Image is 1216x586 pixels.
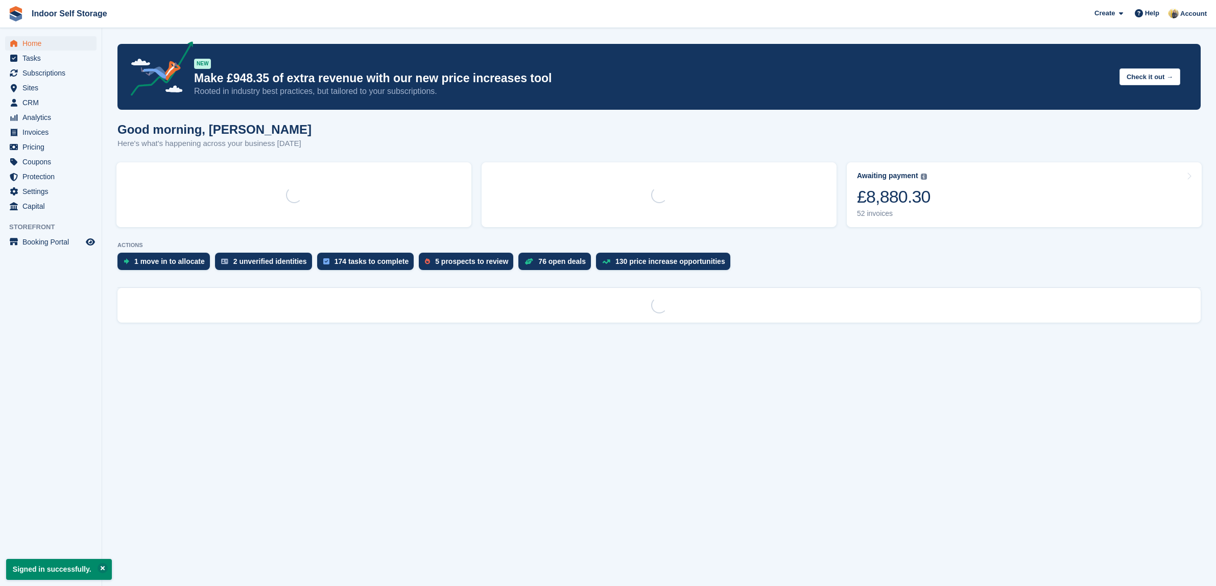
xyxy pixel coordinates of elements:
[194,86,1111,97] p: Rooted in industry best practices, but tailored to your subscriptions.
[22,66,84,80] span: Subscriptions
[9,222,102,232] span: Storefront
[117,242,1201,249] p: ACTIONS
[22,184,84,199] span: Settings
[847,162,1202,227] a: Awaiting payment £8,880.30 52 invoices
[5,125,97,139] a: menu
[117,253,215,275] a: 1 move in to allocate
[22,125,84,139] span: Invoices
[1094,8,1115,18] span: Create
[22,199,84,213] span: Capital
[425,258,430,264] img: prospect-51fa495bee0391a8d652442698ab0144808aea92771e9ea1ae160a38d050c398.svg
[857,209,931,218] div: 52 invoices
[419,253,518,275] a: 5 prospects to review
[134,257,205,265] div: 1 move in to allocate
[28,5,111,22] a: Indoor Self Storage
[22,36,84,51] span: Home
[5,169,97,184] a: menu
[22,235,84,249] span: Booking Portal
[5,110,97,125] a: menu
[5,199,97,213] a: menu
[117,138,312,150] p: Here's what's happening across your business [DATE]
[194,59,211,69] div: NEW
[8,6,23,21] img: stora-icon-8386f47178a22dfd0bd8f6a31ec36ba5ce8667c1dd55bd0f319d3a0aa187defe.svg
[221,258,228,264] img: verify_identity-adf6edd0f0f0b5bbfe63781bf79b02c33cf7c696d77639b501bdc392416b5a36.svg
[5,81,97,95] a: menu
[435,257,508,265] div: 5 prospects to review
[5,66,97,80] a: menu
[1180,9,1207,19] span: Account
[5,51,97,65] a: menu
[323,258,329,264] img: task-75834270c22a3079a89374b754ae025e5fb1db73e45f91037f5363f120a921f8.svg
[194,71,1111,86] p: Make £948.35 of extra revenue with our new price increases tool
[22,155,84,169] span: Coupons
[1169,8,1179,18] img: Jo Moon
[921,174,927,180] img: icon-info-grey-7440780725fd019a000dd9b08b2336e03edf1995a4989e88bcd33f0948082b44.svg
[22,95,84,110] span: CRM
[215,253,317,275] a: 2 unverified identities
[518,253,596,275] a: 76 open deals
[857,172,918,180] div: Awaiting payment
[5,36,97,51] a: menu
[22,81,84,95] span: Sites
[5,184,97,199] a: menu
[22,169,84,184] span: Protection
[615,257,725,265] div: 130 price increase opportunities
[84,236,97,248] a: Preview store
[538,257,586,265] div: 76 open deals
[233,257,307,265] div: 2 unverified identities
[124,258,129,264] img: move_ins_to_allocate_icon-fdf77a2bb77ea45bf5b3d319d69a93e2d87916cf1d5bf7949dd705db3b84f3ca.svg
[5,155,97,169] a: menu
[22,110,84,125] span: Analytics
[122,41,194,100] img: price-adjustments-announcement-icon-8257ccfd72463d97f412b2fc003d46551f7dbcb40ab6d574587a9cd5c0d94...
[317,253,419,275] a: 174 tasks to complete
[5,235,97,249] a: menu
[1119,68,1180,85] button: Check it out →
[5,140,97,154] a: menu
[22,140,84,154] span: Pricing
[857,186,931,207] div: £8,880.30
[1145,8,1159,18] span: Help
[602,259,610,264] img: price_increase_opportunities-93ffe204e8149a01c8c9dc8f82e8f89637d9d84a8eef4429ea346261dce0b2c0.svg
[335,257,409,265] div: 174 tasks to complete
[596,253,735,275] a: 130 price increase opportunities
[22,51,84,65] span: Tasks
[5,95,97,110] a: menu
[6,559,112,580] p: Signed in successfully.
[524,258,533,265] img: deal-1b604bf984904fb50ccaf53a9ad4b4a5d6e5aea283cecdc64d6e3604feb123c2.svg
[117,123,312,136] h1: Good morning, [PERSON_NAME]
